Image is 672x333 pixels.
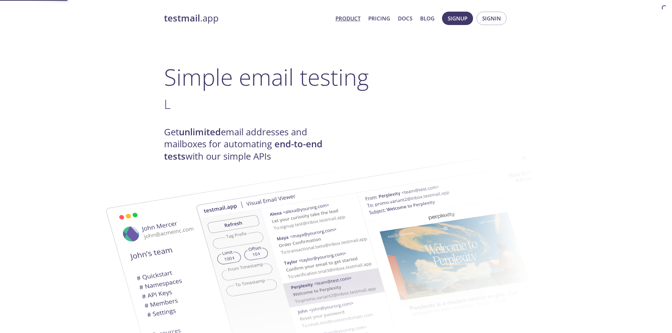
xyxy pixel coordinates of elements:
h4: Get email addresses and mailboxes for automating with our simple APIs [164,126,336,162]
button: Signin [477,12,507,25]
h1: Simple email testing [164,63,508,91]
a: testmail.app [164,12,330,24]
a: Pricing [368,14,390,23]
span: Signup [448,14,467,23]
a: Blog [420,14,435,23]
strong: unlimited [179,126,221,138]
a: Product [335,14,361,23]
span: Signin [482,14,501,23]
strong: end-to-end tests [164,138,322,162]
strong: testmail [164,12,200,24]
span: L [164,95,171,113]
button: Signup [442,12,473,25]
a: Docs [398,14,412,23]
